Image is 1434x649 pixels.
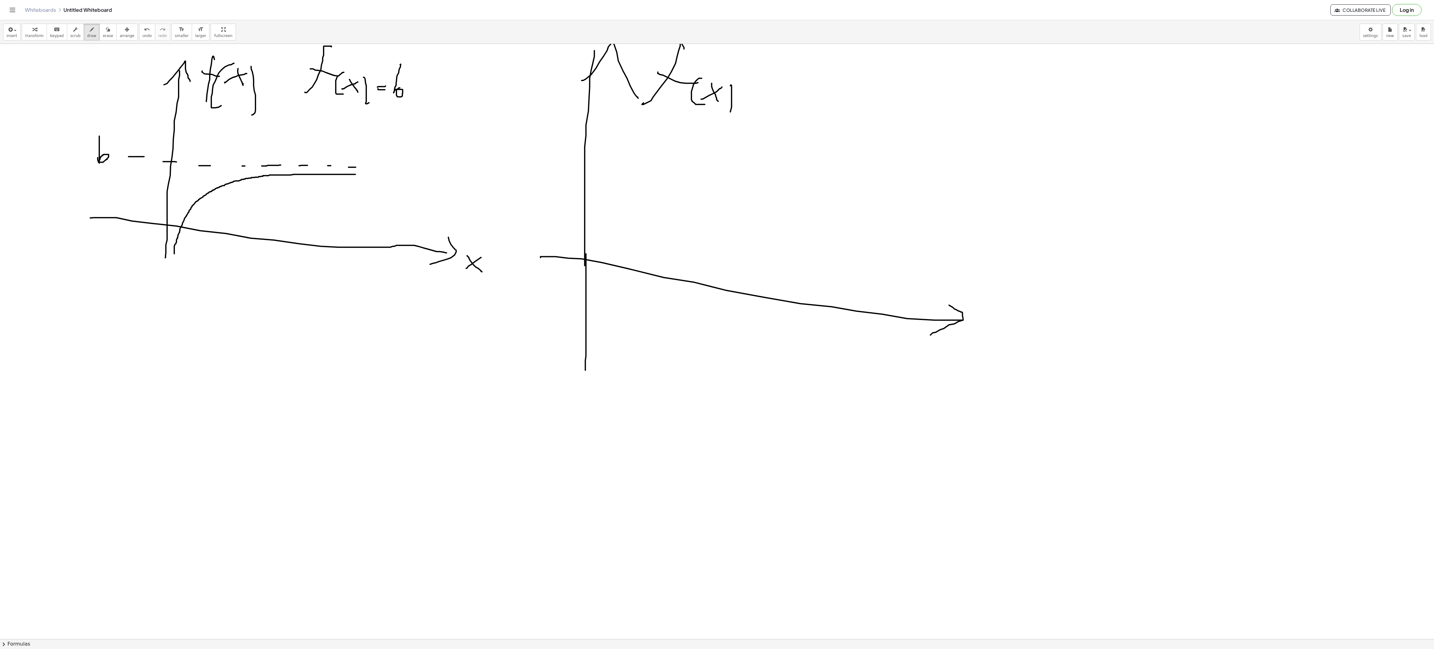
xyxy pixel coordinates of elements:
[22,24,47,40] button: transform
[1383,24,1398,40] button: new
[47,24,67,40] button: keyboardkeypad
[84,24,100,40] button: draw
[1360,24,1381,40] button: settings
[179,26,185,33] i: format_size
[175,34,189,38] span: smaller
[158,34,167,38] span: redo
[1330,4,1391,16] button: Collaborate Live
[192,24,209,40] button: format_sizelarger
[1416,24,1431,40] button: load
[143,34,152,38] span: undo
[198,26,204,33] i: format_size
[1363,34,1378,38] span: settings
[1399,24,1415,40] button: save
[99,24,116,40] button: erase
[116,24,138,40] button: arrange
[155,24,170,40] button: redoredo
[87,34,96,38] span: draw
[54,26,60,33] i: keyboard
[103,34,113,38] span: erase
[67,24,84,40] button: scrub
[1392,4,1422,16] button: Log in
[144,26,150,33] i: undo
[160,26,166,33] i: redo
[139,24,155,40] button: undoundo
[195,34,206,38] span: larger
[25,34,44,38] span: transform
[1386,34,1394,38] span: new
[120,34,134,38] span: arrange
[70,34,81,38] span: scrub
[214,34,232,38] span: fullscreen
[25,7,56,13] a: Whiteboards
[1419,34,1427,38] span: load
[7,34,17,38] span: insert
[7,5,17,15] button: Toggle navigation
[50,34,64,38] span: keypad
[3,24,21,40] button: insert
[1336,7,1385,13] span: Collaborate Live
[171,24,192,40] button: format_sizesmaller
[211,24,236,40] button: fullscreen
[1402,34,1411,38] span: save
